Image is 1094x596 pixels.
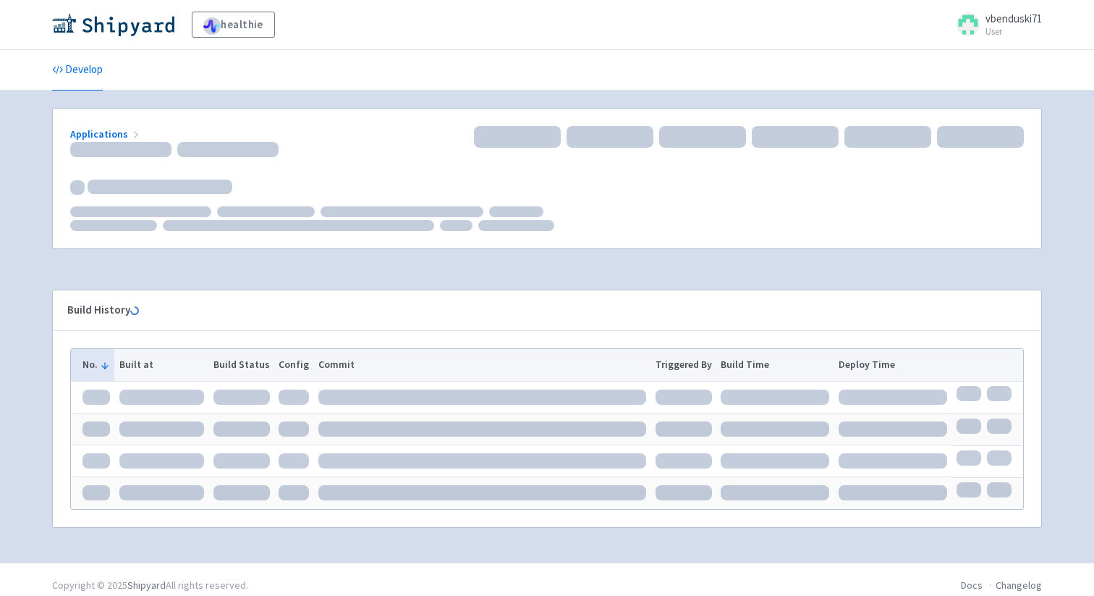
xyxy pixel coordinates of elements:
th: Commit [314,349,651,381]
th: Deploy Time [834,349,952,381]
a: healthie [192,12,275,38]
span: vbenduski71 [985,12,1042,25]
th: Built at [114,349,208,381]
small: User [985,27,1042,36]
th: Triggered By [650,349,716,381]
a: Shipyard [127,579,166,592]
a: Applications [70,127,142,140]
a: Changelog [996,579,1042,592]
th: Config [274,349,314,381]
button: No. [82,357,110,372]
div: Build History [67,302,1004,319]
img: Shipyard logo [52,13,174,36]
a: vbenduski71 User [948,13,1042,36]
th: Build Status [208,349,274,381]
div: Copyright © 2025 All rights reserved. [52,578,248,593]
a: Docs [961,579,983,592]
a: Develop [52,50,103,91]
th: Build Time [716,349,834,381]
